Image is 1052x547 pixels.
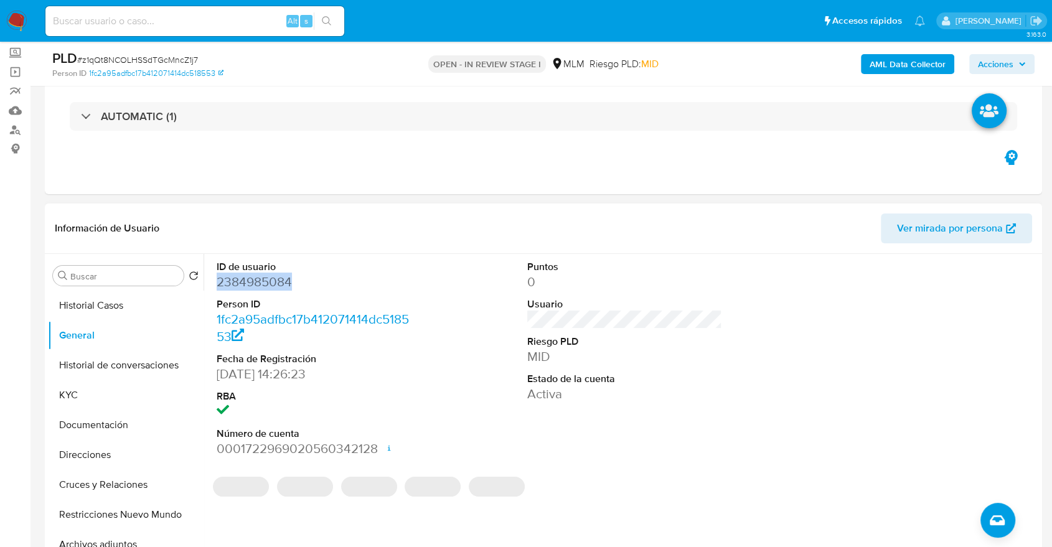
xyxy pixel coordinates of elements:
[881,213,1032,243] button: Ver mirada por persona
[48,320,204,350] button: General
[217,440,411,457] dd: 0001722969020560342128
[527,348,722,365] dd: MID
[89,68,223,79] a: 1fc2a95adfbc17b412071414dc518553
[52,48,77,68] b: PLD
[101,110,177,123] h3: AUTOMATIC (1)
[914,16,925,26] a: Notificaciones
[70,271,179,282] input: Buscar
[314,12,339,30] button: search-icon
[428,55,546,73] p: OPEN - IN REVIEW STAGE I
[48,291,204,320] button: Historial Casos
[870,54,946,74] b: AML Data Collector
[527,372,722,386] dt: Estado de la cuenta
[304,15,308,27] span: s
[217,390,411,403] dt: RBA
[551,57,585,71] div: MLM
[978,54,1013,74] span: Acciones
[217,352,411,366] dt: Fecha de Registración
[832,14,902,27] span: Accesos rápidos
[48,500,204,530] button: Restricciones Nuevo Mundo
[527,260,722,274] dt: Puntos
[48,380,204,410] button: KYC
[527,385,722,403] dd: Activa
[48,440,204,470] button: Direcciones
[217,260,411,274] dt: ID de usuario
[969,54,1035,74] button: Acciones
[589,57,659,71] span: Riesgo PLD:
[641,57,659,71] span: MID
[58,271,68,281] button: Buscar
[189,271,199,284] button: Volver al orden por defecto
[217,297,411,311] dt: Person ID
[955,15,1025,27] p: erika.juarez@mercadolibre.com.mx
[48,350,204,380] button: Historial de conversaciones
[1030,14,1043,27] a: Salir
[861,54,954,74] button: AML Data Collector
[217,365,411,383] dd: [DATE] 14:26:23
[55,222,159,235] h1: Información de Usuario
[217,310,409,345] a: 1fc2a95adfbc17b412071414dc518553
[217,427,411,441] dt: Número de cuenta
[527,273,722,291] dd: 0
[48,470,204,500] button: Cruces y Relaciones
[52,68,87,79] b: Person ID
[45,13,344,29] input: Buscar usuario o caso...
[70,102,1017,131] div: AUTOMATIC (1)
[77,54,198,66] span: # z1qQt8NCOLHSSdTGcMncZ1j7
[897,213,1003,243] span: Ver mirada por persona
[217,273,411,291] dd: 2384985084
[288,15,298,27] span: Alt
[527,297,722,311] dt: Usuario
[48,410,204,440] button: Documentación
[527,335,722,348] dt: Riesgo PLD
[1026,29,1046,39] span: 3.163.0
